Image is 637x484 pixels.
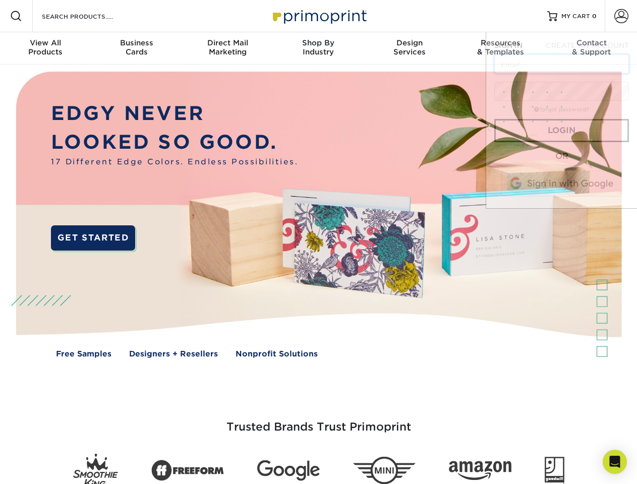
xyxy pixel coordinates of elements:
img: Amazon [449,461,511,480]
div: Industry [273,38,364,56]
div: Services [364,38,455,56]
span: Resources [455,38,546,47]
span: Shop By [273,38,364,47]
div: Cards [91,38,182,56]
span: CREATE AN ACCOUNT [546,41,629,49]
a: Free Samples [56,348,111,360]
span: 0 [592,13,597,20]
span: Direct Mail [182,38,273,47]
img: Google [257,460,320,481]
a: Nonprofit Solutions [236,348,318,360]
a: GET STARTED [51,225,135,251]
a: Designers + Resellers [129,348,218,360]
h3: Trusted Brands Trust Primoprint [24,396,614,446]
input: Email [494,54,629,74]
span: 17 Different Edge Colors. Endless Possibilities. [51,156,298,168]
div: Open Intercom Messenger [603,450,627,474]
div: & Templates [455,38,546,56]
input: SEARCH PRODUCTS..... [41,10,139,22]
span: SIGN IN [494,41,523,49]
p: EDGY NEVER [51,99,298,128]
a: BusinessCards [91,32,182,65]
img: Goodwill [545,457,564,484]
a: forgot password? [534,106,589,113]
span: MY CART [561,12,590,21]
div: OR [494,150,629,162]
p: LOOKED SO GOOD. [51,128,298,157]
a: Direct MailMarketing [182,32,273,65]
a: DesignServices [364,32,455,65]
span: Business [91,38,182,47]
div: Marketing [182,38,273,56]
a: Login [494,119,629,142]
span: Design [364,38,455,47]
img: Primoprint [268,5,369,27]
a: Shop ByIndustry [273,32,364,65]
a: Resources& Templates [455,32,546,65]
